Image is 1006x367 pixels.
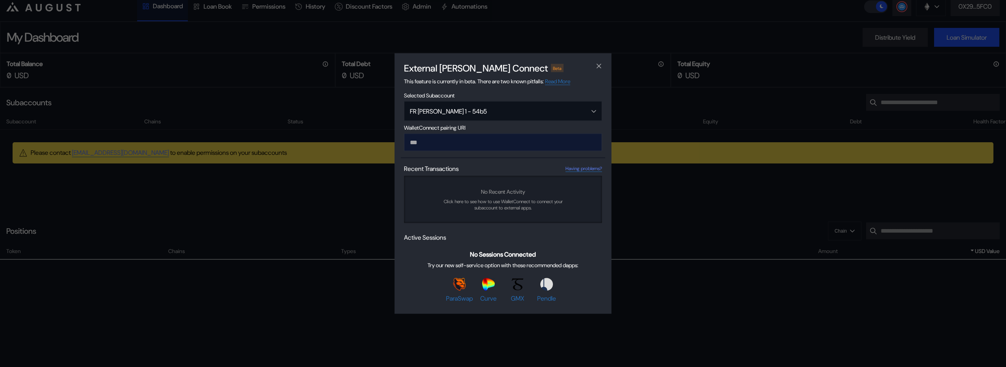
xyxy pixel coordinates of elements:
[404,101,602,121] button: Open menu
[475,278,502,302] a: CurveCurve
[511,278,524,290] img: GMX
[545,78,570,85] a: Read More
[540,278,553,290] img: Pendle
[504,278,531,302] a: GMXGMX
[404,176,602,223] a: No Recent ActivityClick here to see how to use WalletConnect to connect your subaccount to extern...
[404,62,548,74] h2: External [PERSON_NAME] Connect
[593,60,605,72] button: close modal
[482,278,495,290] img: Curve
[453,278,466,290] img: ParaSwap
[481,188,525,195] span: No Recent Activity
[404,92,602,99] span: Selected Subaccount
[470,250,536,258] span: No Sessions Connected
[428,261,578,268] span: Try our new self-service option with these recommended dapps:
[410,107,576,115] div: FR [PERSON_NAME] 1 - 54b5
[404,124,602,131] span: WalletConnect pairing URI
[404,78,570,85] span: This feature is currently in beta. There are two known pitfalls:
[551,64,564,72] div: Beta
[565,165,602,172] a: Having problems?
[480,294,497,302] span: Curve
[446,294,473,302] span: ParaSwap
[537,294,556,302] span: Pendle
[511,294,524,302] span: GMX
[404,233,446,242] span: Active Sessions
[533,278,560,302] a: PendlePendle
[446,278,473,302] a: ParaSwapParaSwap
[404,165,459,173] span: Recent Transactions
[435,198,571,211] span: Click here to see how to use WalletConnect to connect your subaccount to external apps.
